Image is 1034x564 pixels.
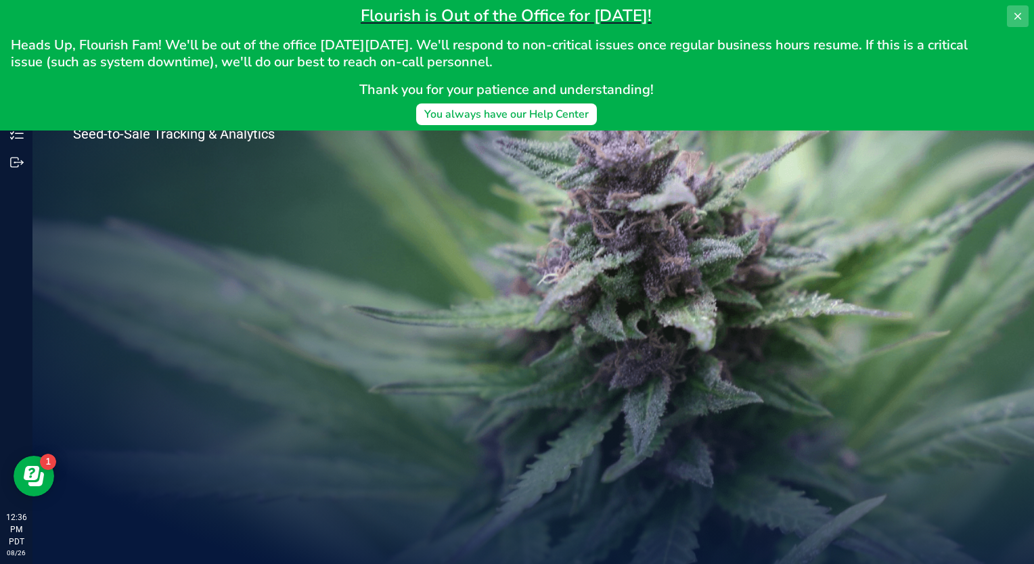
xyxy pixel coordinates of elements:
[14,456,54,496] iframe: Resource center
[6,511,26,548] p: 12:36 PM PDT
[11,36,971,71] span: Heads Up, Flourish Fam! We'll be out of the office [DATE][DATE]. We'll respond to non-critical is...
[10,156,24,169] inline-svg: Outbound
[10,126,24,140] inline-svg: Inventory
[361,5,652,26] span: Flourish is Out of the Office for [DATE]!
[359,80,654,99] span: Thank you for your patience and understanding!
[6,548,26,558] p: 08/26
[73,127,330,141] p: Seed-to-Sale Tracking & Analytics
[424,106,589,122] div: You always have our Help Center
[40,454,56,470] iframe: Resource center unread badge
